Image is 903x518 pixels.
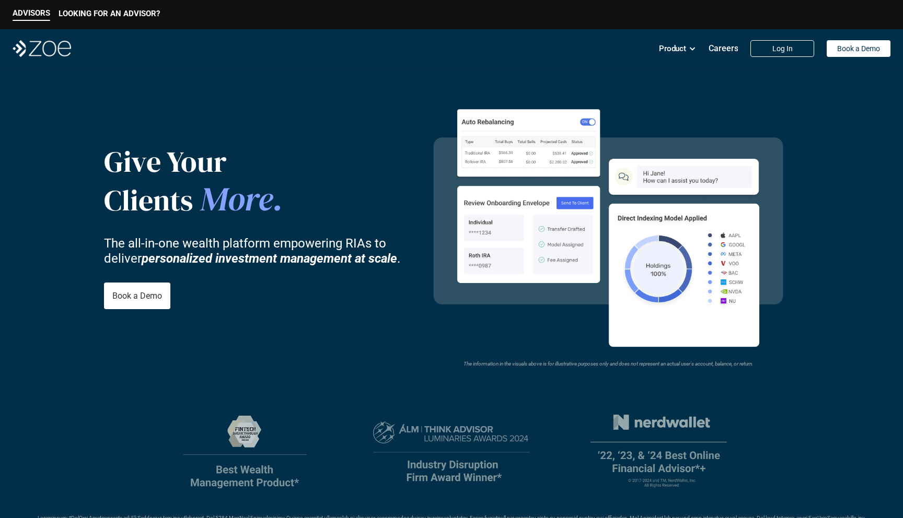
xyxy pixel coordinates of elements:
p: Careers [709,43,738,53]
p: Clients [104,179,345,219]
p: ADVISORS [13,8,50,18]
span: . [273,176,283,221]
a: Book a Demo [827,40,890,57]
span: More [200,176,273,221]
p: Give Your [104,144,345,179]
a: Log In [750,40,814,57]
p: Product [659,41,686,56]
p: Book a Demo [112,291,162,301]
em: The information in the visuals above is for illustrative purposes only and does not represent an ... [464,361,754,367]
p: The all-in-one wealth platform empowering RIAs to deliver . [104,236,418,266]
a: Book a Demo [104,282,170,309]
strong: personalized investment management at scale [142,251,397,265]
p: Book a Demo [837,44,880,53]
p: LOOKING FOR AN ADVISOR? [59,9,160,18]
p: Log In [772,44,793,53]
